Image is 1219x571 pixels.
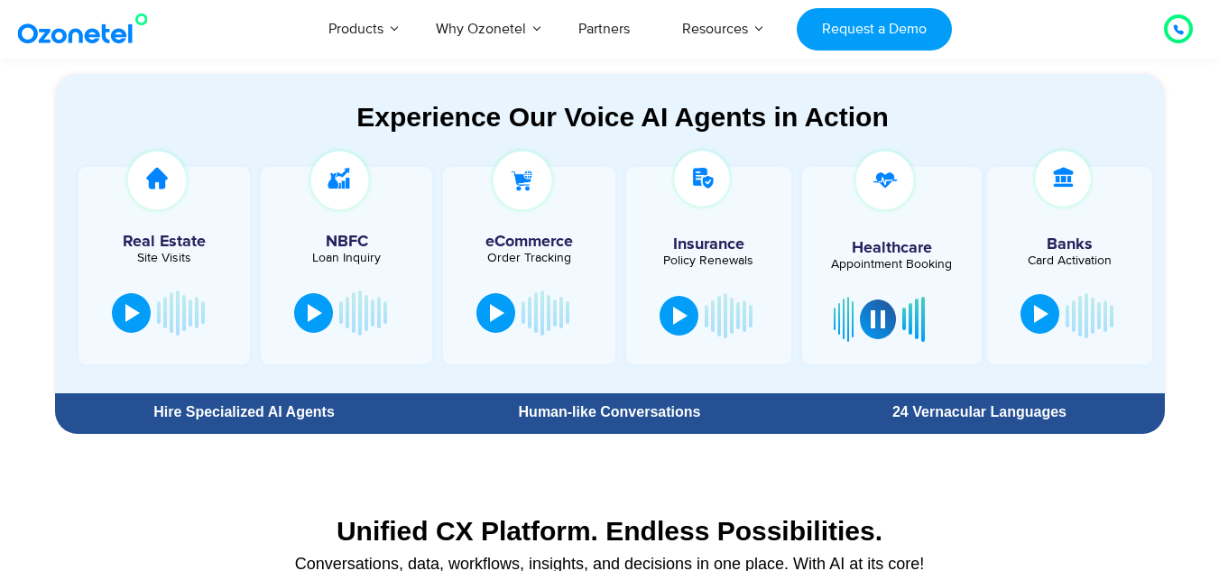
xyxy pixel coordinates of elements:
div: Appointment Booking [816,258,968,271]
div: Human-like Conversations [433,405,785,419]
h5: Real Estate [88,234,241,250]
div: Loan Inquiry [270,252,423,264]
a: Request a Demo [797,8,951,51]
h5: eCommerce [452,234,605,250]
div: Card Activation [996,254,1143,267]
h5: Insurance [635,236,782,253]
div: Hire Specialized AI Agents [64,405,425,419]
h5: Healthcare [816,240,968,256]
div: Unified CX Platform. Endless Possibilities. [64,515,1156,547]
div: Policy Renewals [635,254,782,267]
h5: NBFC [270,234,423,250]
div: Order Tracking [452,252,605,264]
div: Experience Our Voice AI Agents in Action [73,101,1173,133]
h5: Banks [996,236,1143,253]
div: Site Visits [88,252,241,264]
div: 24 Vernacular Languages [803,405,1155,419]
